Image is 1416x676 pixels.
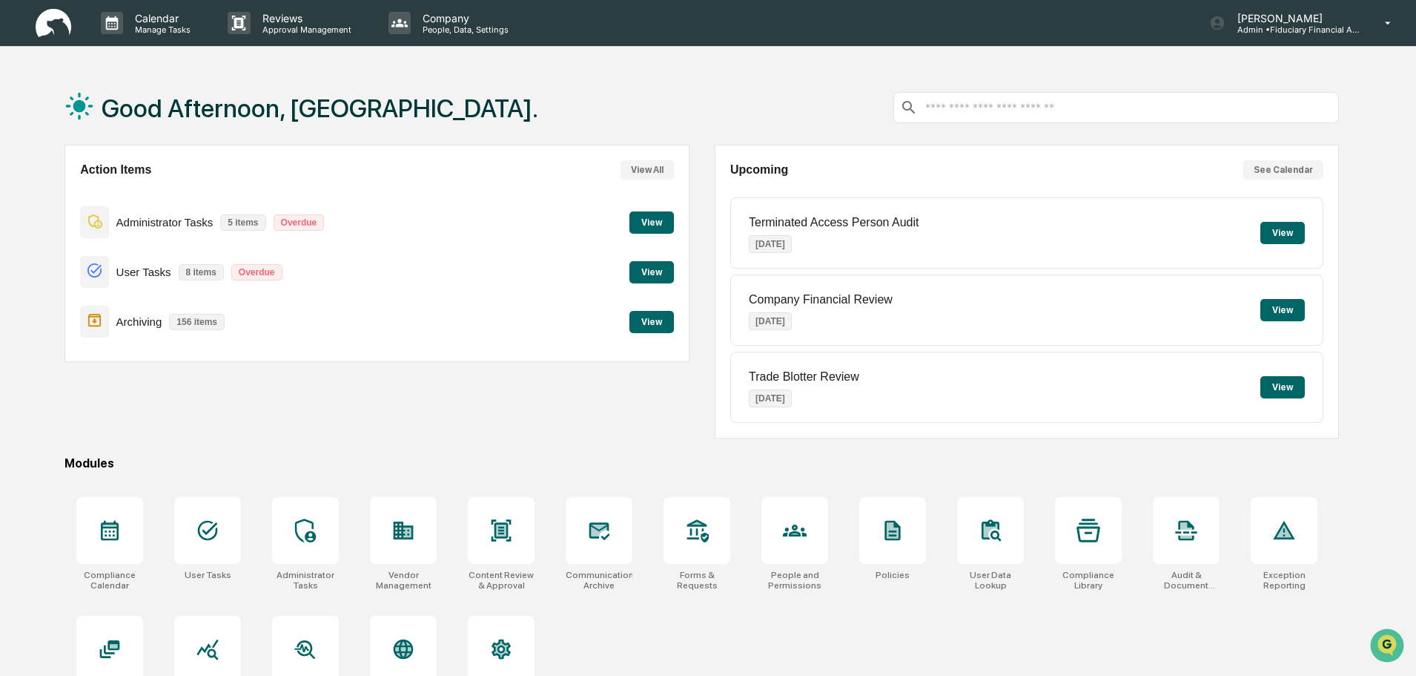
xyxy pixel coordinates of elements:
[1225,12,1363,24] p: [PERSON_NAME]
[749,235,792,253] p: [DATE]
[1153,570,1220,591] div: Audit & Document Logs
[876,570,910,580] div: Policies
[629,214,674,229] a: View
[411,24,516,35] p: People, Data, Settings
[629,261,674,283] button: View
[80,163,151,177] h2: Action Items
[1243,160,1323,180] button: See Calendar
[1369,627,1409,667] iframe: Open customer support
[116,315,162,328] p: Archiving
[116,266,171,278] p: User Tasks
[1260,222,1305,244] button: View
[220,214,265,231] p: 5 items
[468,570,535,591] div: Content Review & Approval
[411,12,516,24] p: Company
[50,128,188,140] div: We're available if you need us!
[122,187,184,202] span: Attestations
[251,12,359,24] p: Reviews
[15,114,42,140] img: 1746055101610-c473b297-6a78-478c-a979-82029cc54cd1
[30,215,93,230] span: Data Lookup
[123,12,198,24] p: Calendar
[749,293,893,306] p: Company Financial Review
[749,312,792,330] p: [DATE]
[1055,570,1122,591] div: Compliance Library
[629,311,674,333] button: View
[30,187,96,202] span: Preclearance
[749,370,859,384] p: Trade Blotter Review
[629,264,674,278] a: View
[107,188,119,200] div: 🗄️
[1251,570,1317,591] div: Exception Reporting
[123,24,198,35] p: Manage Tasks
[148,252,179,263] span: Pylon
[749,390,792,407] p: [DATE]
[179,264,224,280] p: 8 items
[730,163,788,177] h2: Upcoming
[15,217,27,229] div: 🔎
[566,570,632,591] div: Communications Archive
[105,251,179,263] a: Powered byPylon
[231,264,282,280] p: Overdue
[272,570,339,591] div: Administrator Tasks
[50,114,243,128] div: Start new chat
[9,181,102,208] a: 🖐️Preclearance
[761,570,828,591] div: People and Permissions
[15,31,270,55] p: How can we help?
[629,314,674,328] a: View
[185,570,231,580] div: User Tasks
[9,209,99,236] a: 🔎Data Lookup
[251,24,359,35] p: Approval Management
[39,68,245,83] input: Clear
[621,160,674,180] button: View All
[64,456,1339,470] div: Modules
[102,181,190,208] a: 🗄️Attestations
[116,216,214,229] p: Administrator Tasks
[749,216,919,229] p: Terminated Access Person Audit
[15,188,27,200] div: 🖐️
[274,214,325,231] p: Overdue
[370,570,437,591] div: Vendor Management
[169,314,225,330] p: 156 items
[1260,376,1305,398] button: View
[36,9,71,38] img: logo
[1260,299,1305,321] button: View
[629,211,674,234] button: View
[1225,24,1363,35] p: Admin • Fiduciary Financial Advisors
[664,570,730,591] div: Forms & Requests
[102,93,538,123] h1: Good Afternoon, [GEOGRAPHIC_DATA].
[252,118,270,136] button: Start new chat
[76,570,143,591] div: Compliance Calendar
[957,570,1024,591] div: User Data Lookup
